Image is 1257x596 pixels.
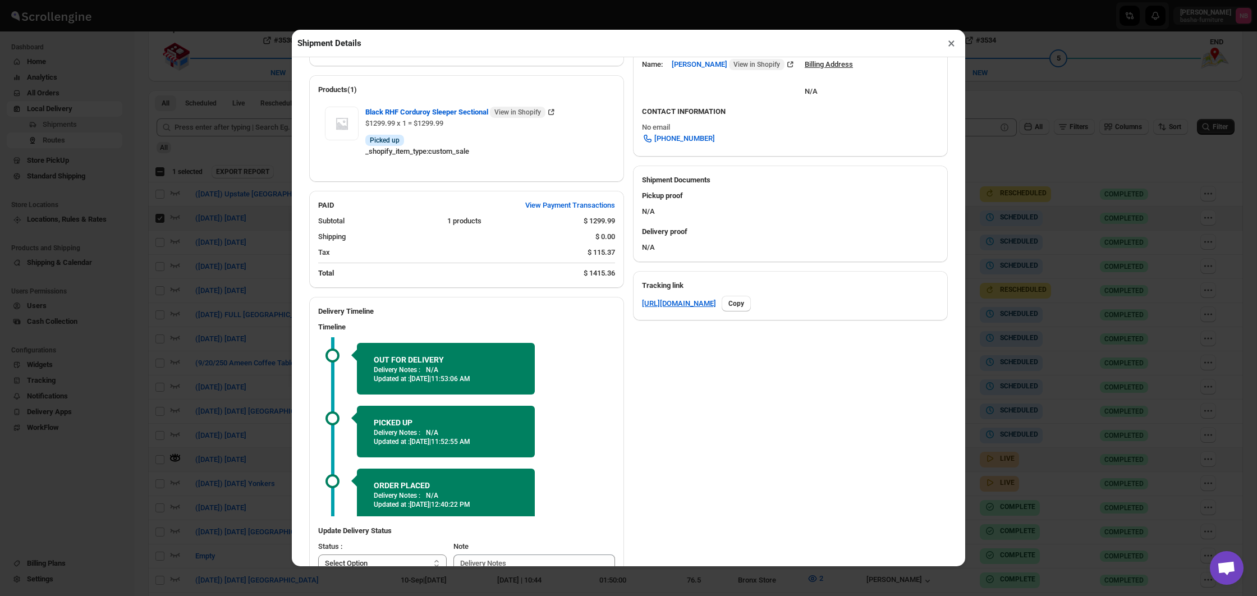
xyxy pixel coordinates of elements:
[374,500,518,509] p: Updated at :
[733,60,780,69] span: View in Shopify
[426,491,438,500] p: N/A
[633,186,948,222] div: N/A
[410,501,470,508] span: [DATE] | 12:40:22 PM
[318,525,615,537] h3: Update Delivery Status
[642,190,939,201] h3: Pickup proof
[642,123,670,131] span: No email
[519,196,622,214] button: View Payment Transactions
[318,542,342,551] span: Status :
[525,200,615,211] span: View Payment Transactions
[365,107,545,118] span: Black RHF Corduroy Sleeper Sectional
[447,216,575,227] div: 1 products
[728,299,744,308] span: Copy
[374,491,420,500] p: Delivery Notes :
[374,417,518,428] h2: PICKED UP
[1210,551,1244,585] div: Open chat
[374,480,518,491] h2: ORDER PLACED
[374,354,518,365] h2: OUT FOR DELIVERY
[318,247,579,258] div: Tax
[426,428,438,437] p: N/A
[453,542,469,551] span: Note
[642,175,939,186] h2: Shipment Documents
[365,146,608,157] div: _shopify_item_type : custom_sale
[410,438,470,446] span: [DATE] | 11:52:55 AM
[494,108,541,117] span: View in Shopify
[642,280,939,291] h3: Tracking link
[588,247,615,258] div: $ 115.37
[365,108,557,116] a: Black RHF Corduroy Sleeper Sectional View in Shopify
[642,298,716,309] a: [URL][DOMAIN_NAME]
[642,106,939,117] h3: CONTACT INFORMATION
[654,133,715,144] span: [PHONE_NUMBER]
[318,231,586,242] div: Shipping
[318,84,615,95] h2: Products(1)
[642,226,939,237] h3: Delivery proof
[374,374,518,383] p: Updated at :
[325,107,359,140] img: Item
[584,216,615,227] div: $ 1299.99
[410,375,470,383] span: [DATE] | 11:53:06 AM
[805,75,853,97] div: N/A
[374,428,420,437] p: Delivery Notes :
[374,365,420,374] p: Delivery Notes :
[365,119,443,127] span: $1299.99 x 1 = $1299.99
[635,130,722,148] a: [PHONE_NUMBER]
[595,231,615,242] div: $ 0.00
[672,60,796,68] a: [PERSON_NAME] View in Shopify
[943,35,960,51] button: ×
[318,216,438,227] div: Subtotal
[318,306,615,317] h2: Delivery Timeline
[297,38,361,49] h2: Shipment Details
[805,60,853,68] u: Billing Address
[318,322,615,333] h3: Timeline
[318,269,334,277] b: Total
[374,437,518,446] p: Updated at :
[672,59,785,70] span: [PERSON_NAME]
[633,222,948,262] div: N/A
[453,554,616,572] input: Delivery Notes
[584,268,615,279] div: $ 1415.36
[426,365,438,374] p: N/A
[370,136,400,145] span: Picked up
[318,200,334,211] h2: PAID
[722,296,751,311] button: Copy
[642,59,663,70] div: Name:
